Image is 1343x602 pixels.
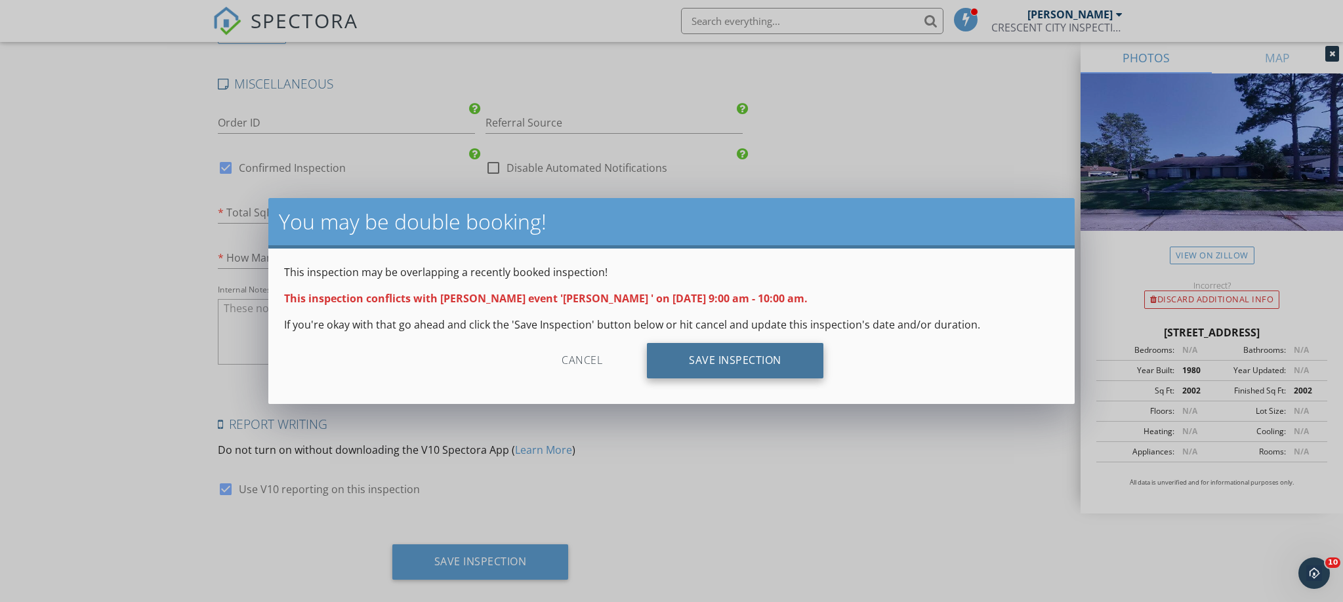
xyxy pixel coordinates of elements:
[1325,557,1340,568] span: 10
[1298,557,1330,589] iframe: Intercom live chat
[284,264,1058,280] p: This inspection may be overlapping a recently booked inspection!
[520,343,644,378] div: Cancel
[284,291,808,306] strong: This inspection conflicts with [PERSON_NAME] event '[PERSON_NAME] ' on [DATE] 9:00 am - 10:00 am.
[284,317,1058,332] p: If you're okay with that go ahead and click the 'Save Inspection' button below or hit cancel and ...
[647,343,823,378] div: Save Inspection
[279,209,1064,235] h2: You may be double booking!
